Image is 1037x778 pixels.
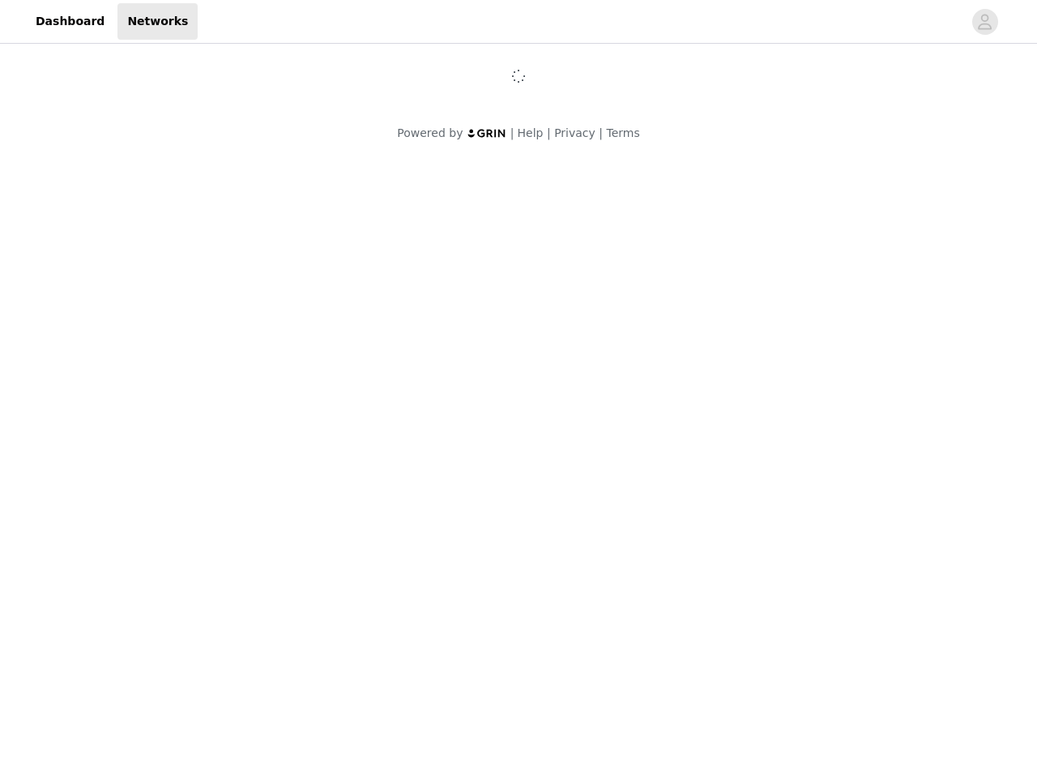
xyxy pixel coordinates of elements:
[26,3,114,40] a: Dashboard
[397,126,463,139] span: Powered by
[599,126,603,139] span: |
[554,126,595,139] a: Privacy
[977,9,992,35] div: avatar
[547,126,551,139] span: |
[467,128,507,139] img: logo
[518,126,544,139] a: Help
[117,3,198,40] a: Networks
[606,126,639,139] a: Terms
[510,126,514,139] span: |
